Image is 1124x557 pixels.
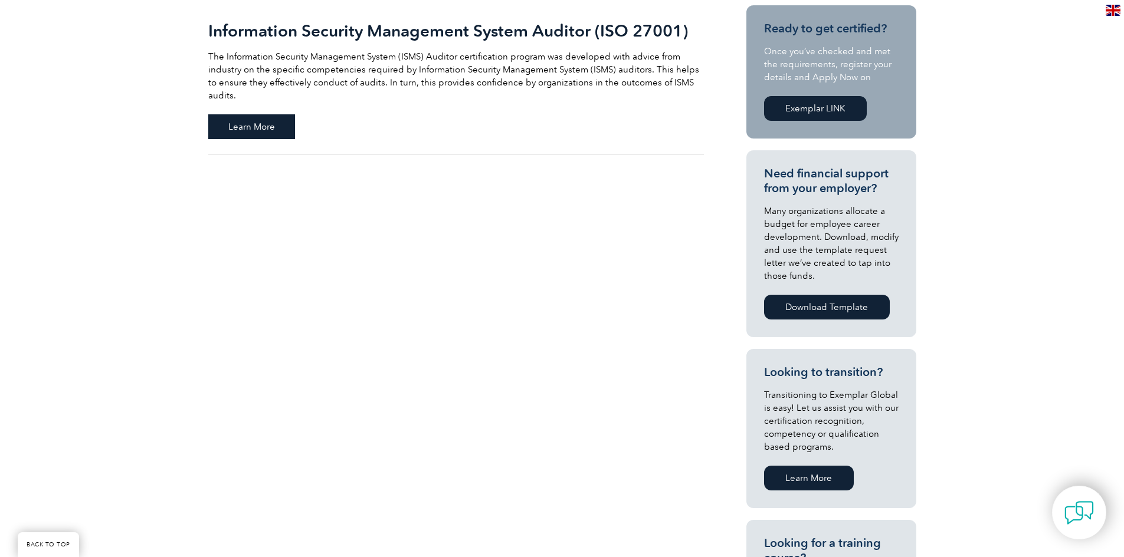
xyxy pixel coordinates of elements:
[764,166,899,196] h3: Need financial support from your employer?
[208,50,704,102] p: The Information Security Management System (ISMS) Auditor certification program was developed wit...
[764,21,899,36] h3: Ready to get certified?
[18,532,79,557] a: BACK TO TOP
[764,45,899,84] p: Once you’ve checked and met the requirements, register your details and Apply Now on
[764,96,867,121] a: Exemplar LINK
[208,21,704,40] h2: Information Security Management System Auditor (ISO 27001)
[764,466,854,490] a: Learn More
[764,365,899,380] h3: Looking to transition?
[208,114,295,139] span: Learn More
[764,388,899,453] p: Transitioning to Exemplar Global is easy! Let us assist you with our certification recognition, c...
[764,205,899,282] p: Many organizations allocate a budget for employee career development. Download, modify and use th...
[1106,5,1120,16] img: en
[764,295,890,319] a: Download Template
[1064,498,1094,528] img: contact-chat.png
[208,5,704,154] a: Information Security Management System Auditor (ISO 27001) The Information Security Management Sy...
